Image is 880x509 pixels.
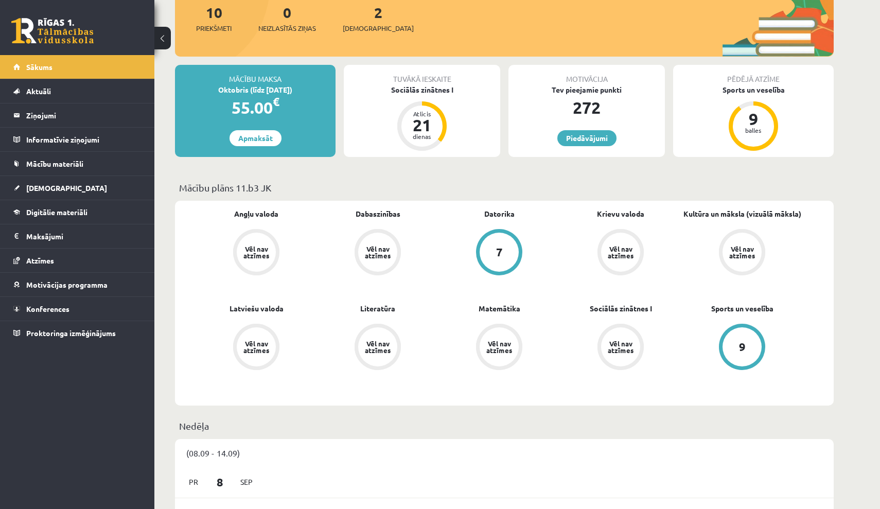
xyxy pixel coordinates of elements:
[13,273,142,296] a: Motivācijas programma
[13,79,142,103] a: Aktuāli
[230,130,281,146] a: Apmaksāt
[606,340,635,354] div: Vēl nav atzīmes
[711,303,773,314] a: Sports un veselība
[13,103,142,127] a: Ziņojumi
[407,117,437,133] div: 21
[13,152,142,175] a: Mācību materiāli
[26,256,54,265] span: Atzīmes
[560,324,681,372] a: Vēl nav atzīmes
[234,208,278,219] a: Angļu valoda
[175,84,336,95] div: Oktobris (līdz [DATE])
[590,303,652,314] a: Sociālās zinātnes I
[317,324,438,372] a: Vēl nav atzīmes
[13,249,142,272] a: Atzīmes
[13,128,142,151] a: Informatīvie ziņojumi
[175,95,336,120] div: 55.00
[673,65,834,84] div: Pēdējā atzīme
[26,86,51,96] span: Aktuāli
[258,3,316,33] a: 0Neizlasītās ziņas
[344,84,500,95] div: Sociālās zinātnes I
[343,23,414,33] span: [DEMOGRAPHIC_DATA]
[739,341,746,353] div: 9
[363,340,392,354] div: Vēl nav atzīmes
[196,3,232,33] a: 10Priekšmeti
[26,304,69,313] span: Konferences
[344,84,500,152] a: Sociālās zinātnes I Atlicis 21 dienas
[681,324,803,372] a: 9
[230,303,284,314] a: Latviešu valoda
[242,340,271,354] div: Vēl nav atzīmes
[26,159,83,168] span: Mācību materiāli
[26,128,142,151] legend: Informatīvie ziņojumi
[13,200,142,224] a: Digitālie materiāli
[360,303,395,314] a: Literatūra
[273,94,279,109] span: €
[606,245,635,259] div: Vēl nav atzīmes
[175,65,336,84] div: Mācību maksa
[26,103,142,127] legend: Ziņojumi
[597,208,644,219] a: Krievu valoda
[356,208,400,219] a: Dabaszinības
[508,84,665,95] div: Tev pieejamie punkti
[407,111,437,117] div: Atlicis
[242,245,271,259] div: Vēl nav atzīmes
[13,321,142,345] a: Proktoringa izmēģinājums
[26,328,116,338] span: Proktoringa izmēģinājums
[13,176,142,200] a: [DEMOGRAPHIC_DATA]
[13,55,142,79] a: Sākums
[26,224,142,248] legend: Maksājumi
[344,65,500,84] div: Tuvākā ieskaite
[560,229,681,277] a: Vēl nav atzīmes
[343,3,414,33] a: 2[DEMOGRAPHIC_DATA]
[175,439,834,467] div: (08.09 - 14.09)
[317,229,438,277] a: Vēl nav atzīmes
[183,474,204,490] span: Pr
[485,340,514,354] div: Vēl nav atzīmes
[196,229,317,277] a: Vēl nav atzīmes
[13,224,142,248] a: Maksājumi
[484,208,515,219] a: Datorika
[26,207,87,217] span: Digitālie materiāli
[363,245,392,259] div: Vēl nav atzīmes
[179,181,830,195] p: Mācību plāns 11.b3 JK
[479,303,520,314] a: Matemātika
[407,133,437,139] div: dienas
[258,23,316,33] span: Neizlasītās ziņas
[11,18,94,44] a: Rīgas 1. Tālmācības vidusskola
[26,62,52,72] span: Sākums
[438,229,560,277] a: 7
[681,229,803,277] a: Vēl nav atzīmes
[673,84,834,152] a: Sports un veselība 9 balles
[179,419,830,433] p: Nedēļa
[196,23,232,33] span: Priekšmeti
[738,127,769,133] div: balles
[196,324,317,372] a: Vēl nav atzīmes
[508,95,665,120] div: 272
[13,297,142,321] a: Konferences
[738,111,769,127] div: 9
[26,280,108,289] span: Motivācijas programma
[728,245,756,259] div: Vēl nav atzīmes
[26,183,107,192] span: [DEMOGRAPHIC_DATA]
[508,65,665,84] div: Motivācija
[236,474,257,490] span: Sep
[673,84,834,95] div: Sports un veselība
[683,208,801,219] a: Kultūra un māksla (vizuālā māksla)
[204,473,236,490] span: 8
[557,130,617,146] a: Piedāvājumi
[438,324,560,372] a: Vēl nav atzīmes
[496,247,503,258] div: 7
